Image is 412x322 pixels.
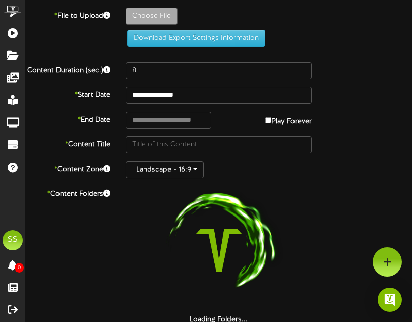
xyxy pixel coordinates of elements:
input: Play Forever [265,117,271,123]
div: Open Intercom Messenger [378,288,402,312]
input: Title of this Content [126,136,312,153]
label: Start Date [18,87,118,100]
span: 0 [15,263,24,273]
img: loading-spinner-1.png [154,186,283,315]
label: End Date [18,112,118,125]
label: File to Upload [18,8,118,21]
label: Content Duration (sec.) [18,62,118,76]
button: Download Export Settings Information [127,30,265,47]
label: Content Folders [18,186,118,199]
div: SS [3,230,23,250]
label: Play Forever [265,112,312,127]
a: Download Export Settings Information [122,34,265,42]
button: Landscape - 16:9 [126,161,204,178]
label: Content Zone [18,161,118,175]
label: Content Title [18,136,118,150]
